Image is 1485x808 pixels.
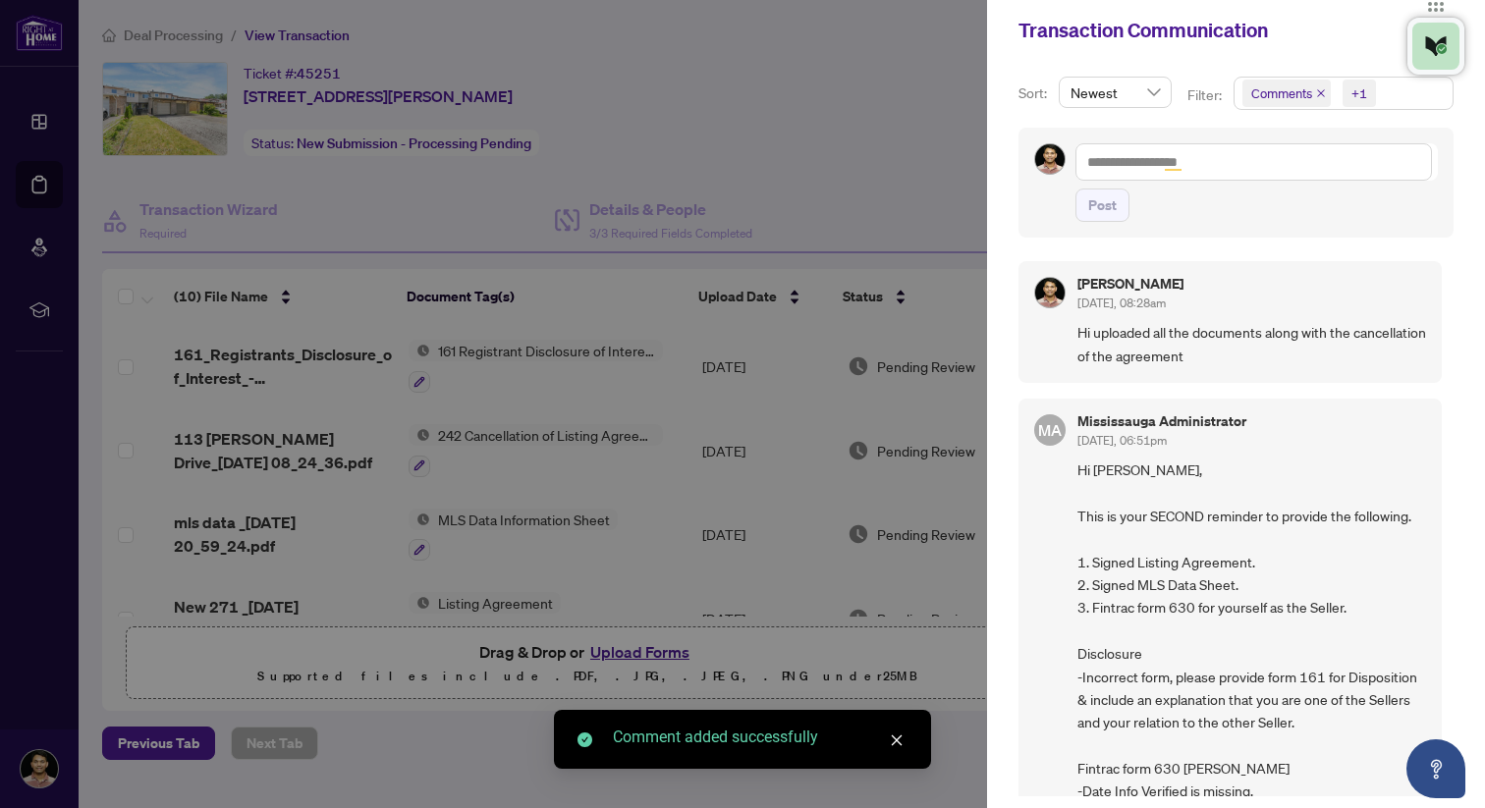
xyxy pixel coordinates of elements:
[1351,83,1367,103] div: +1
[1075,189,1129,222] button: Post
[1242,80,1331,107] span: Comments
[1251,83,1312,103] span: Comments
[1071,78,1160,107] span: Newest
[1316,88,1326,98] span: close
[1077,277,1183,291] h5: [PERSON_NAME]
[1187,84,1225,106] p: Filter:
[1077,433,1167,448] span: [DATE], 06:51pm
[1077,321,1426,367] span: Hi uploaded all the documents along with the cancellation of the agreement
[1406,739,1465,798] button: Open asap
[890,733,904,747] span: close
[1077,414,1246,428] h5: Mississauga Administrator
[1018,82,1051,104] p: Sort:
[613,726,907,749] div: Comment added successfully
[1038,418,1062,442] span: MA
[1077,296,1166,310] span: [DATE], 08:28am
[1018,16,1428,45] div: Transaction Communication
[886,729,907,751] a: Close
[577,732,592,747] span: check-circle
[1035,278,1065,307] img: Profile Icon
[1035,144,1065,174] img: Profile Icon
